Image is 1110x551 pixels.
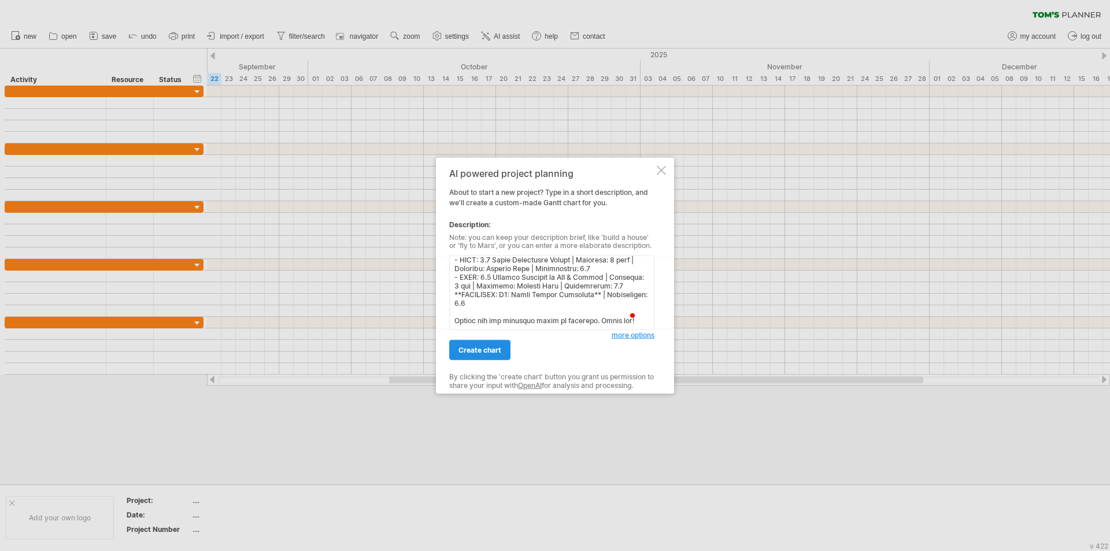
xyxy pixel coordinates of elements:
div: Description: [449,219,654,230]
div: AI powered project planning [449,168,654,178]
div: By clicking the 'create chart' button you grant us permission to share your input with for analys... [449,373,654,390]
div: About to start a new project? Type in a short description, and we'll create a custom-made Gantt c... [449,168,654,383]
a: more options [612,330,654,341]
div: Note: you can keep your description brief, like 'build a house' or 'fly to Mars', or you can ente... [449,233,654,250]
span: create chart [458,346,501,354]
span: more options [612,331,654,339]
textarea: To enrich screen reader interactions, please activate Accessibility in Grammarly extension settings [449,256,654,330]
a: create chart [449,340,510,360]
a: OpenAI [518,380,542,389]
